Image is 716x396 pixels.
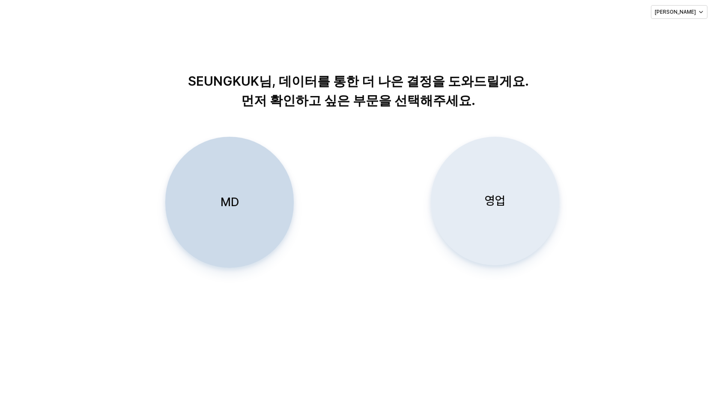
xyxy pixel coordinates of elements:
[655,9,696,15] p: [PERSON_NAME]
[221,194,239,210] p: MD
[651,5,707,19] button: [PERSON_NAME]
[165,137,294,268] button: MD
[140,72,577,110] p: SEUNGKUK님, 데이터를 통한 더 나은 결정을 도와드릴게요. 먼저 확인하고 싶은 부문을 선택해주세요.
[485,193,505,209] p: 영업
[431,137,559,265] button: 영업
